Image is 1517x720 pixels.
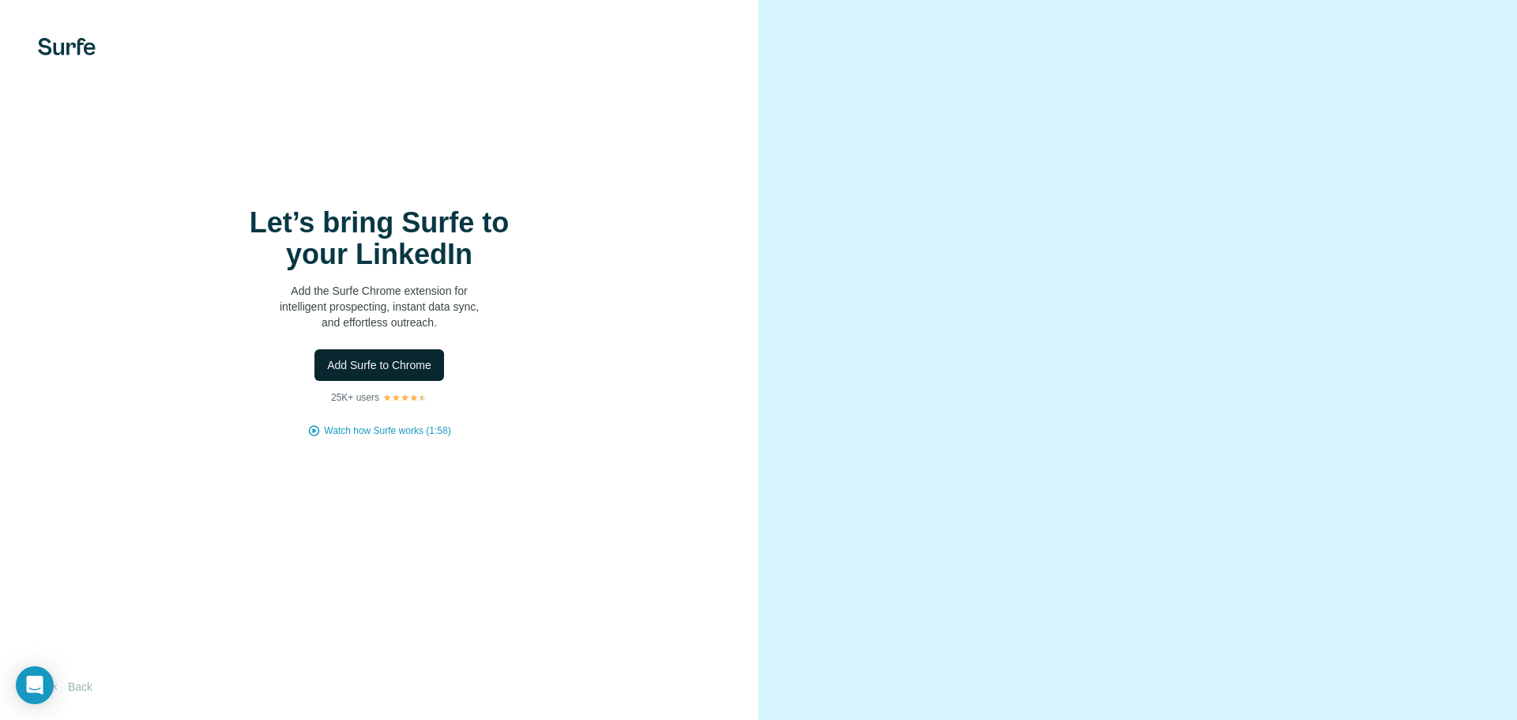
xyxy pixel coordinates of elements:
[382,393,427,402] img: Rating Stars
[16,666,54,704] div: Open Intercom Messenger
[38,38,96,55] img: Surfe's logo
[221,283,537,330] p: Add the Surfe Chrome extension for intelligent prospecting, instant data sync, and effortless out...
[327,357,431,373] span: Add Surfe to Chrome
[314,349,444,381] button: Add Surfe to Chrome
[324,424,450,438] button: Watch how Surfe works (1:58)
[38,673,104,701] button: Back
[221,207,537,270] h1: Let’s bring Surfe to your LinkedIn
[331,390,379,405] p: 25K+ users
